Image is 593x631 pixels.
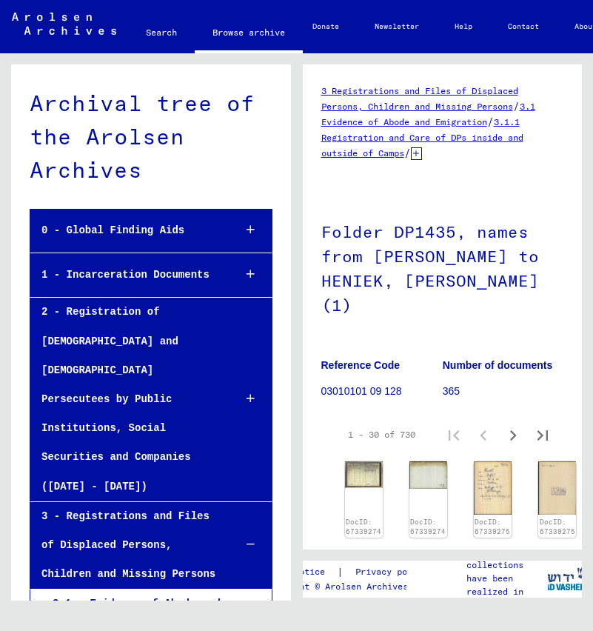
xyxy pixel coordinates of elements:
[321,116,523,158] a: 3.1.1 Registration and Care of DPs inside and outside of Camps
[443,359,553,371] b: Number of documents
[537,560,592,597] img: yv_logo.png
[357,9,437,44] a: Newsletter
[30,261,223,290] div: 1 - Incarceration Documents
[404,146,411,159] span: /
[348,428,415,441] div: 1 – 30 of 730
[344,564,446,580] a: Privacy policy
[540,518,575,536] a: DocID: 67339275
[321,359,401,371] b: Reference Code
[490,9,557,44] a: Contact
[437,9,490,44] a: Help
[263,564,446,580] div: |
[12,13,116,35] img: Arolsen_neg.svg
[295,9,357,44] a: Donate
[346,518,381,536] a: DocID: 67339274
[345,461,383,488] img: 001.jpg
[538,461,576,515] img: 002.jpg
[475,518,510,536] a: DocID: 67339275
[30,298,223,501] div: 2 - Registration of [DEMOGRAPHIC_DATA] and [DEMOGRAPHIC_DATA] Persecutees by Public Institutions,...
[443,384,563,399] p: 365
[410,518,446,536] a: DocID: 67339274
[30,87,272,187] div: Archival tree of the Arolsen Archives
[409,461,447,489] img: 002.jpg
[498,420,528,450] button: Next page
[128,15,195,50] a: Search
[439,420,469,450] button: First page
[466,572,546,625] p: have been realized in partnership with
[195,15,303,53] a: Browse archive
[487,115,494,128] span: /
[469,420,498,450] button: Previous page
[474,461,512,515] img: 001.jpg
[263,580,446,593] p: Copyright © Arolsen Archives, 2021
[528,420,557,450] button: Last page
[321,198,564,336] h1: Folder DP1435, names from [PERSON_NAME] to HENIEK, [PERSON_NAME] (1)
[30,216,223,245] div: 0 - Global Finding Aids
[513,99,520,113] span: /
[321,85,518,112] a: 3 Registrations and Files of Displaced Persons, Children and Missing Persons
[321,384,442,399] p: 03010101 09 128
[30,502,223,590] div: 3 - Registrations and Files of Displaced Persons, Children and Missing Persons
